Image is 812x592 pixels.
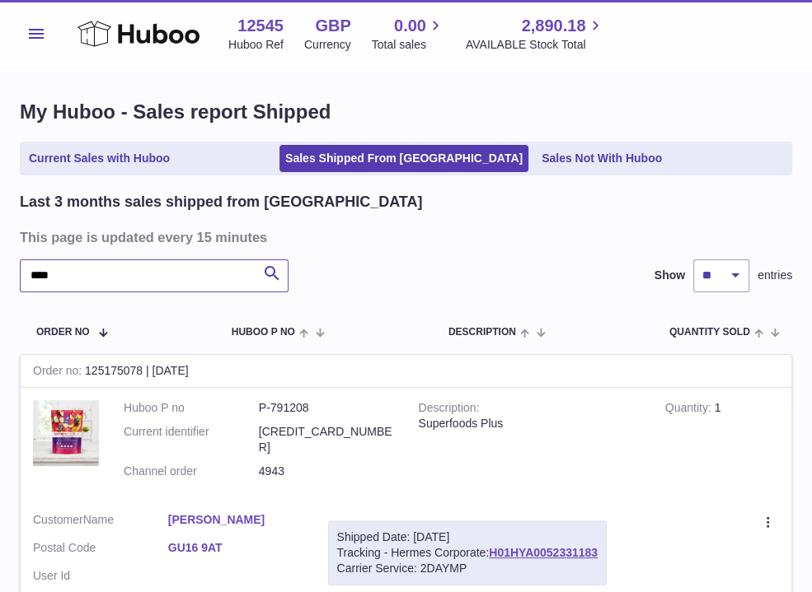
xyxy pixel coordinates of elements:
[669,327,750,338] span: Quantity Sold
[33,512,168,532] dt: Name
[20,99,792,125] h1: My Huboo - Sales report Shipped
[232,327,295,338] span: Huboo P no
[259,424,394,455] dd: [CREDIT_CARD_NUMBER]
[33,400,99,466] img: 125451756937823.jpg
[419,401,480,418] strong: Description
[124,464,259,479] dt: Channel order
[168,540,303,556] a: GU16 9AT
[259,400,394,416] dd: P-791208
[372,37,445,53] span: Total sales
[304,37,351,53] div: Currency
[23,145,176,172] a: Current Sales with Huboo
[20,228,788,246] h3: This page is updated every 15 minutes
[259,464,394,479] dd: 4943
[448,327,516,338] span: Description
[758,268,792,283] span: entries
[372,15,445,53] a: 0.00 Total sales
[522,15,586,37] span: 2,890.18
[33,540,168,560] dt: Postal Code
[21,355,791,388] div: 125175078 | [DATE]
[489,546,598,559] a: H01HYA0052331183
[228,37,284,53] div: Huboo Ref
[466,37,605,53] span: AVAILABLE Stock Total
[237,15,284,37] strong: 12545
[33,513,83,526] span: Customer
[20,192,422,212] h2: Last 3 months sales shipped from [GEOGRAPHIC_DATA]
[466,15,605,53] a: 2,890.18 AVAILABLE Stock Total
[279,145,528,172] a: Sales Shipped From [GEOGRAPHIC_DATA]
[315,15,350,37] strong: GBP
[337,561,598,576] div: Carrier Service: 2DAYMP
[394,15,426,37] span: 0.00
[36,327,90,338] span: Order No
[655,268,685,283] label: Show
[419,416,641,431] div: Superfoods Plus
[536,145,668,172] a: Sales Not With Huboo
[653,388,791,500] td: 1
[33,364,85,381] strong: Order no
[124,424,259,455] dt: Current identifier
[168,512,303,528] a: [PERSON_NAME]
[665,401,715,418] strong: Quantity
[337,529,598,545] div: Shipped Date: [DATE]
[124,400,259,416] dt: Huboo P no
[33,568,168,584] dt: User Id
[328,520,607,585] div: Tracking - Hermes Corporate:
